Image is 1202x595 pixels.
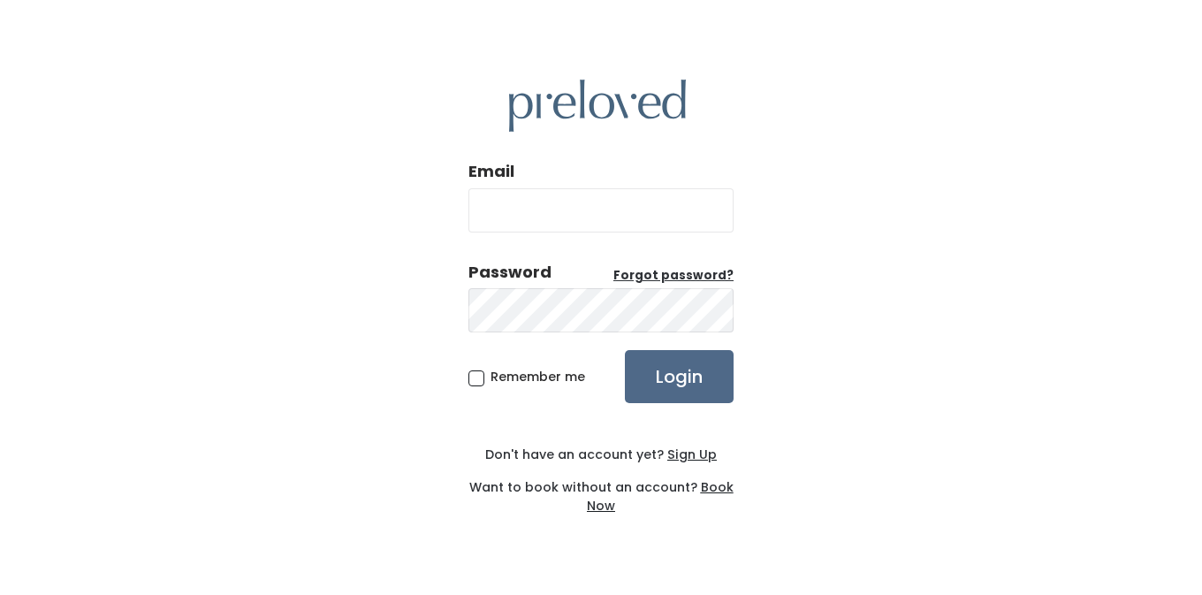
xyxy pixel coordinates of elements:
a: Book Now [587,478,734,515]
span: Remember me [491,368,585,385]
u: Sign Up [667,446,717,463]
label: Email [468,160,514,183]
a: Forgot password? [613,267,734,285]
div: Don't have an account yet? [468,446,734,464]
img: preloved logo [509,80,686,132]
a: Sign Up [664,446,717,463]
div: Password [468,261,552,284]
div: Want to book without an account? [468,464,734,515]
u: Forgot password? [613,267,734,284]
input: Login [625,350,734,403]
